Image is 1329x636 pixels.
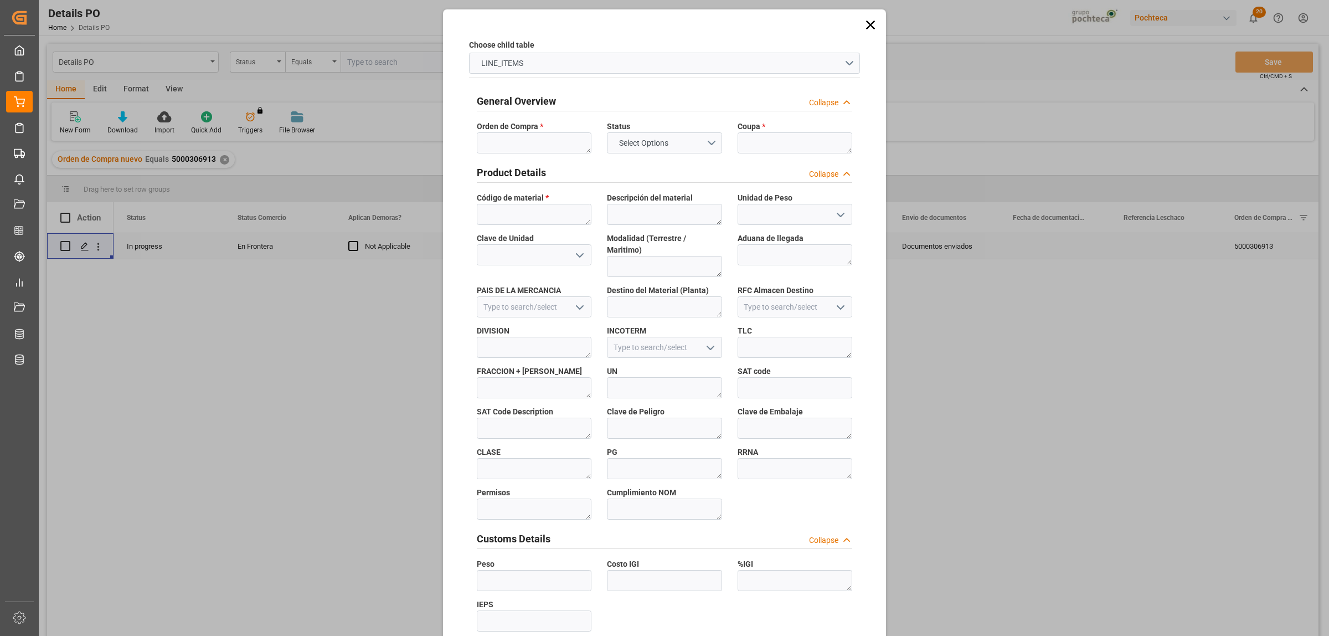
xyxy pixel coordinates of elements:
[477,285,561,296] span: PAIS DE LA MERCANCIA
[607,121,630,132] span: Status
[738,192,792,204] span: Unidad de Peso
[477,558,494,570] span: Peso
[477,121,543,132] span: Orden de Compra
[809,535,838,546] div: Collapse
[831,206,848,223] button: open menu
[477,165,546,180] h2: Product Details
[477,531,550,546] h2: Customs Details
[571,299,588,316] button: open menu
[738,233,803,244] span: Aduana de llegada
[607,132,722,153] button: open menu
[477,233,534,244] span: Clave de Unidad
[469,39,534,51] label: Choose child table
[477,192,549,204] span: Código de material
[738,366,771,377] span: SAT code
[607,233,722,256] span: Modalidad (Terrestre / Maritimo)
[607,406,664,418] span: Clave de Peligro
[477,366,582,377] span: FRACCION + [PERSON_NAME]
[571,247,588,264] button: open menu
[607,366,617,377] span: UN
[607,487,676,499] span: Cumplimiento NOM
[607,285,709,296] span: Destino del Material (Planta)
[738,296,852,317] input: Type to search/select
[809,168,838,180] div: Collapse
[477,325,509,337] span: DIVISION
[738,285,813,296] span: RFC Almacen Destino
[701,339,718,356] button: open menu
[477,487,510,499] span: Permisos
[607,325,646,337] span: INCOTERM
[607,447,617,458] span: PG
[477,447,501,458] span: CLASE
[738,447,758,458] span: RRNA
[607,192,693,204] span: Descripción del material
[738,325,752,337] span: TLC
[477,296,591,317] input: Type to search/select
[607,558,639,570] span: Costo IGI
[738,558,753,570] span: %IGI
[614,137,674,149] span: Select Options
[738,121,765,132] span: Coupa
[469,53,860,74] button: open menu
[477,94,556,109] h2: General Overview
[738,406,803,418] span: Clave de Embalaje
[477,406,553,418] span: SAT Code Description
[607,337,722,358] input: Type to search/select
[831,299,848,316] button: open menu
[809,97,838,109] div: Collapse
[477,599,493,611] span: IEPS
[476,58,529,69] span: LINE_ITEMS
